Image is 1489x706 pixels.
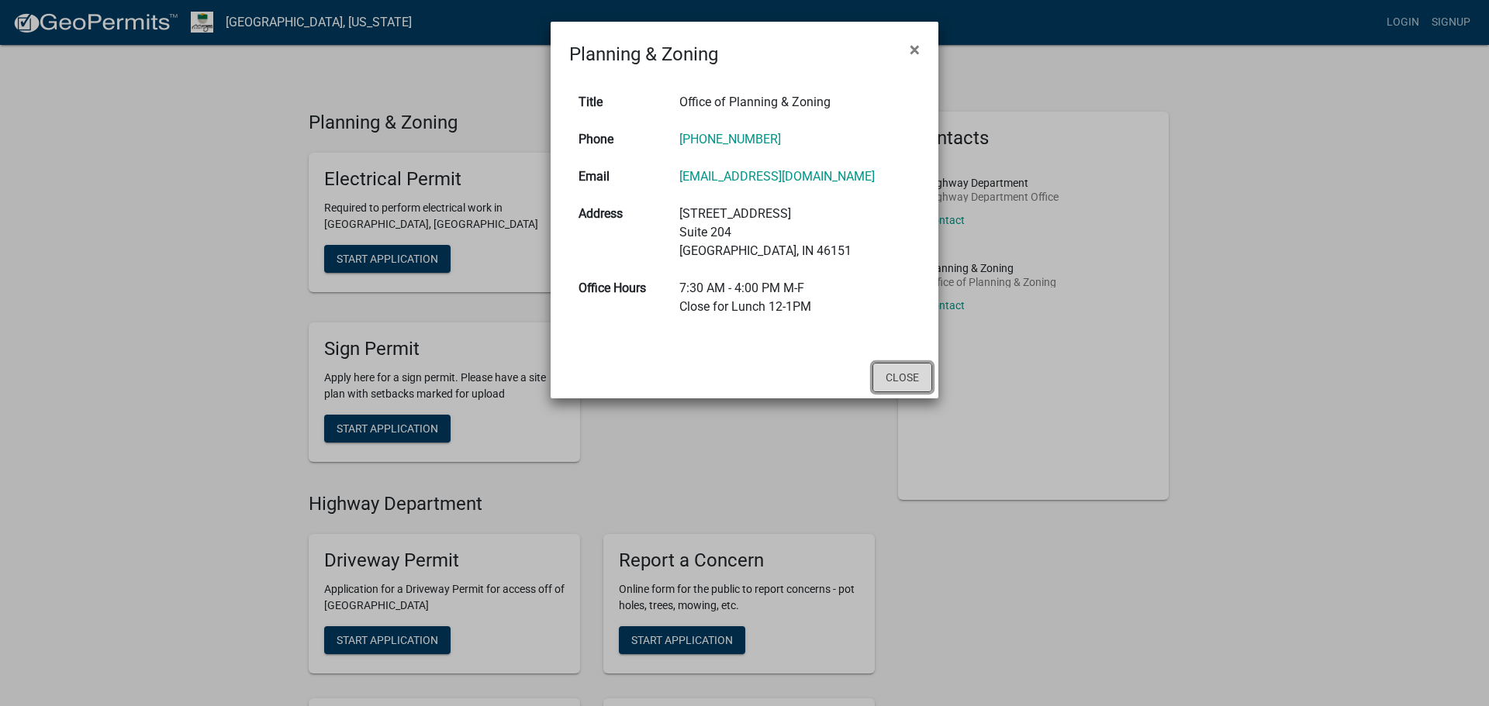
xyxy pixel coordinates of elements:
[679,169,875,184] a: [EMAIL_ADDRESS][DOMAIN_NAME]
[872,363,932,392] button: Close
[569,40,718,68] h4: Planning & Zoning
[569,270,670,325] th: Office Hours
[569,84,670,121] th: Title
[670,195,920,270] td: [STREET_ADDRESS] Suite 204 [GEOGRAPHIC_DATA], IN 46151
[910,39,920,60] span: ×
[569,121,670,158] th: Phone
[569,158,670,195] th: Email
[679,279,910,316] div: 7:30 AM - 4:00 PM M-F Close for Lunch 12-1PM
[679,132,781,146] a: [PHONE_NUMBER]
[670,84,920,121] td: Office of Planning & Zoning
[897,28,932,71] button: Close
[569,195,670,270] th: Address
